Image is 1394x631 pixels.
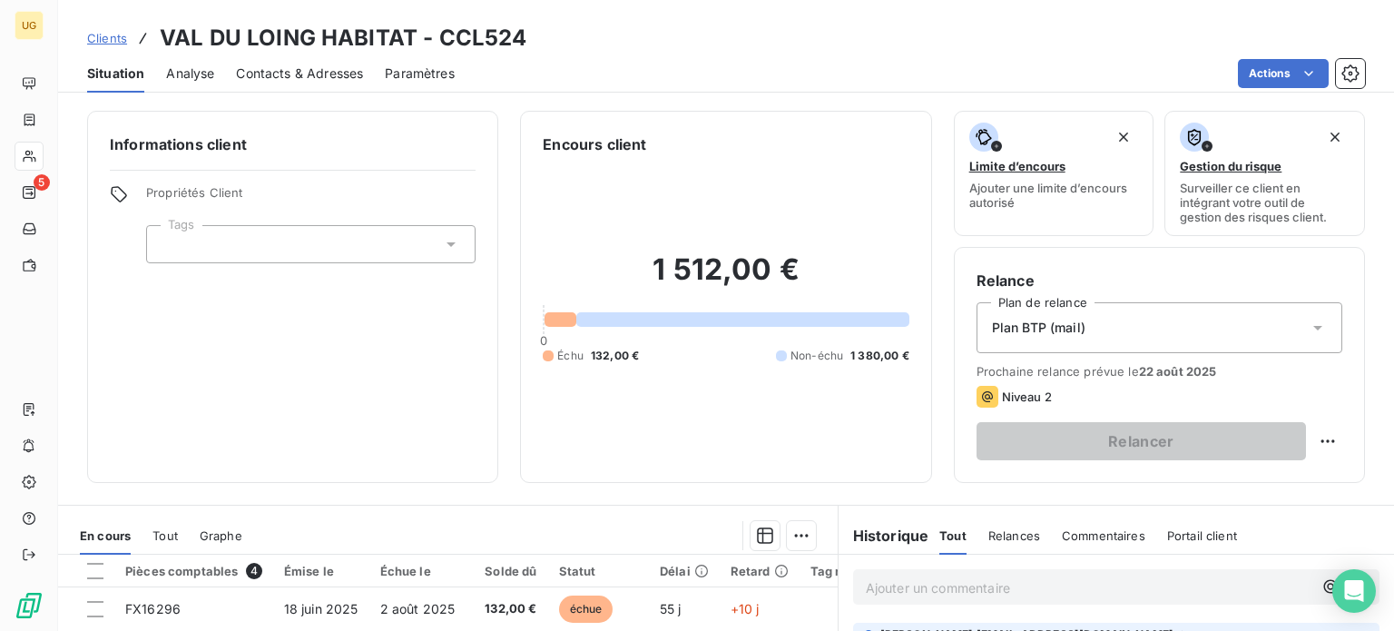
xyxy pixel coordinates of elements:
span: 55 j [660,601,682,616]
h6: Relance [977,270,1342,291]
button: Gestion du risqueSurveiller ce client en intégrant votre outil de gestion des risques client. [1164,111,1365,236]
span: Tout [939,528,967,543]
span: Portail client [1167,528,1237,543]
span: +10 j [731,601,760,616]
span: 4 [246,563,262,579]
h6: Historique [839,525,929,547]
h6: Encours client [543,133,646,155]
span: Analyse [166,64,214,83]
span: 0 [540,333,547,348]
span: Échu [557,348,584,364]
span: 2 août 2025 [380,601,456,616]
span: Situation [87,64,144,83]
a: Clients [87,29,127,47]
div: Tag relance [810,564,899,578]
a: 5 [15,178,43,207]
span: Paramètres [385,64,455,83]
span: Surveiller ce client en intégrant votre outil de gestion des risques client. [1180,181,1350,224]
span: Niveau 2 [1002,389,1052,404]
span: Limite d’encours [969,159,1065,173]
span: Propriétés Client [146,185,476,211]
span: Ajouter une limite d’encours autorisé [969,181,1139,210]
span: Relances [988,528,1040,543]
div: Échue le [380,564,461,578]
div: Délai [660,564,709,578]
span: 132,00 € [591,348,639,364]
span: 1 380,00 € [850,348,909,364]
input: Ajouter une valeur [162,236,176,252]
span: Gestion du risque [1180,159,1281,173]
span: Contacts & Adresses [236,64,363,83]
span: 132,00 € [482,600,536,618]
button: Limite d’encoursAjouter une limite d’encours autorisé [954,111,1154,236]
span: 18 juin 2025 [284,601,358,616]
span: 22 août 2025 [1139,364,1217,379]
h3: VAL DU LOING HABITAT - CCL524 [160,22,526,54]
div: Open Intercom Messenger [1332,569,1376,613]
div: Statut [559,564,638,578]
h2: 1 512,00 € [543,251,908,306]
span: Clients [87,31,127,45]
span: échue [559,596,614,623]
span: En cours [80,528,131,543]
div: UG [15,11,44,40]
div: Émise le [284,564,358,578]
div: Pièces comptables [125,563,262,579]
div: Retard [731,564,789,578]
button: Actions [1238,59,1329,88]
h6: Informations client [110,133,476,155]
span: Prochaine relance prévue le [977,364,1342,379]
span: FX16296 [125,601,181,616]
span: Plan BTP (mail) [992,319,1085,337]
span: Tout [152,528,178,543]
span: Commentaires [1062,528,1145,543]
span: Graphe [200,528,242,543]
span: 5 [34,174,50,191]
span: Non-échu [790,348,843,364]
button: Relancer [977,422,1306,460]
img: Logo LeanPay [15,591,44,620]
div: Solde dû [482,564,536,578]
